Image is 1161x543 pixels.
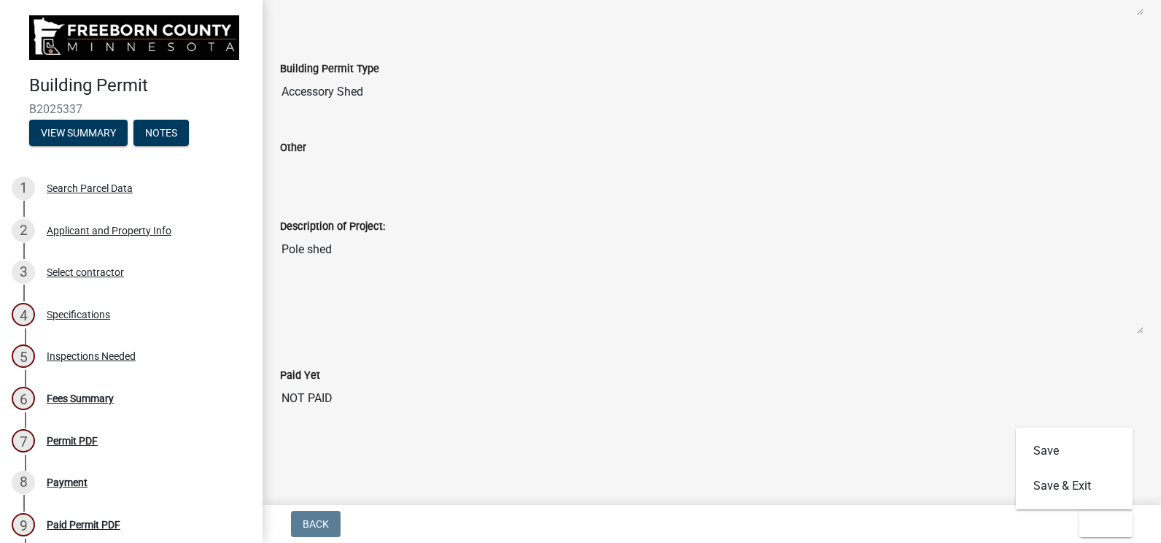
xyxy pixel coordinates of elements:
[47,183,133,193] div: Search Parcel Data
[133,120,189,146] button: Notes
[29,128,128,139] wm-modal-confirm: Summary
[12,387,35,410] div: 6
[29,75,251,96] h4: Building Permit
[280,371,320,381] label: Paid Yet
[29,102,233,116] span: B2025337
[47,226,171,236] div: Applicant and Property Info
[303,518,329,530] span: Back
[1016,469,1133,504] button: Save & Exit
[29,15,239,60] img: Freeborn County, Minnesota
[47,267,124,277] div: Select contractor
[12,471,35,494] div: 8
[280,235,1143,334] textarea: Pole shed
[1016,428,1133,509] div: Exit
[280,64,379,74] label: Building Permit Type
[291,511,341,537] button: Back
[47,520,120,530] div: Paid Permit PDF
[12,429,35,452] div: 7
[12,344,35,368] div: 5
[12,513,35,536] div: 9
[47,477,88,488] div: Payment
[47,436,98,446] div: Permit PDF
[133,128,189,139] wm-modal-confirm: Notes
[280,222,385,232] label: Description of Project:
[12,177,35,200] div: 1
[29,120,128,146] button: View Summary
[47,393,114,404] div: Fees Summary
[1079,511,1133,537] button: Exit
[1016,434,1133,469] button: Save
[12,261,35,284] div: 3
[47,351,136,361] div: Inspections Needed
[12,219,35,242] div: 2
[47,309,110,320] div: Specifications
[1091,518,1112,530] span: Exit
[280,143,306,153] label: Other
[12,303,35,326] div: 4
